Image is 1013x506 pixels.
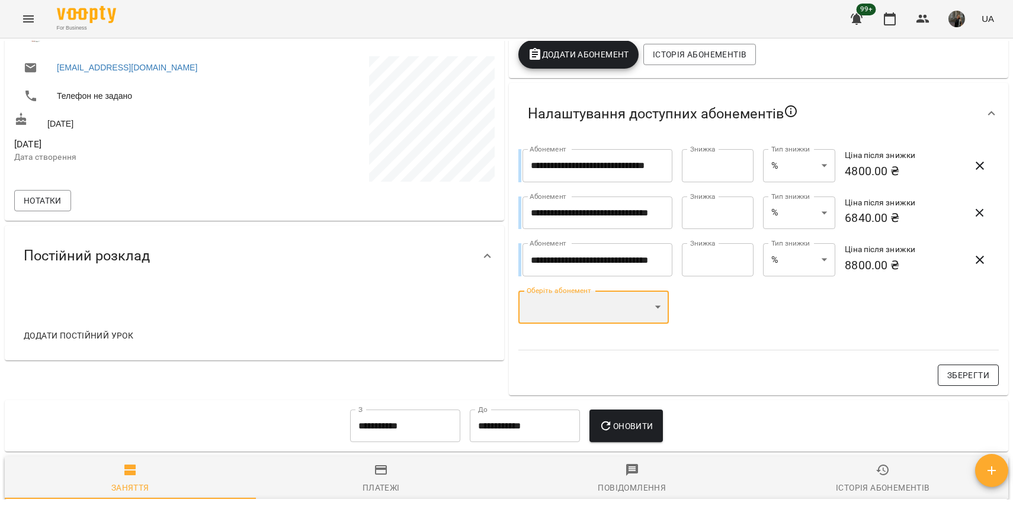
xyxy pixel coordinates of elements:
[653,47,746,62] span: Історія абонементів
[784,104,798,118] svg: Якщо не обрано жодного, клієнт зможе побачити всі публічні абонементи
[528,47,629,62] span: Додати Абонемент
[598,481,666,495] div: Повідомлення
[57,62,197,73] a: [EMAIL_ADDRESS][DOMAIN_NAME]
[845,243,958,256] h6: Ціна після знижки
[518,291,669,324] div: ​
[12,110,255,132] div: [DATE]
[589,410,662,443] button: Оновити
[14,190,71,211] button: Нотатки
[836,481,929,495] div: Історія абонементів
[845,196,958,210] h6: Ціна після знижки
[57,6,116,23] img: Voopty Logo
[845,149,958,162] h6: Ціна після знижки
[14,152,252,163] p: Дата створення
[57,24,116,32] span: For Business
[24,328,133,343] span: Додати постійний урок
[14,5,43,33] button: Menu
[845,162,958,181] h6: 4800.00 ₴
[14,137,252,152] span: [DATE]
[643,44,756,65] button: Історія абонементів
[14,84,252,108] li: Телефон не задано
[763,149,835,182] div: %
[111,481,149,495] div: Заняття
[518,40,639,69] button: Додати Абонемент
[857,4,876,15] span: 99+
[19,325,138,346] button: Додати постійний урок
[24,194,62,208] span: Нотатки
[938,365,999,386] button: Зберегти
[509,83,1008,144] div: Налаштування доступних абонементів
[363,481,400,495] div: Платежі
[763,196,835,230] div: %
[5,225,504,286] div: Постійний розклад
[982,12,994,25] span: UA
[24,247,150,265] span: Постійний розклад
[948,11,965,27] img: 331913643cd58b990721623a0d187df0.png
[763,243,835,276] div: %
[947,368,989,382] span: Зберегти
[977,8,999,30] button: UA
[845,209,958,227] h6: 6840.00 ₴
[845,256,958,275] h6: 8800.00 ₴
[528,104,798,123] span: Налаштування доступних абонементів
[599,419,653,433] span: Оновити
